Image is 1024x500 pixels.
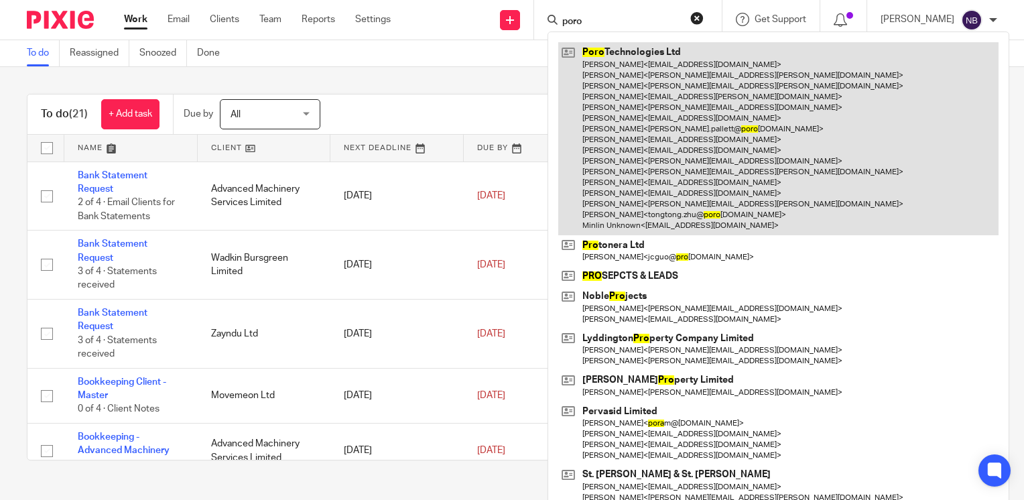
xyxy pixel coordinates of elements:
span: [DATE] [477,329,505,338]
a: Bank Statement Request [78,308,147,331]
a: Bank Statement Request [78,171,147,194]
a: Team [259,13,281,26]
a: Settings [355,13,391,26]
img: svg%3E [961,9,982,31]
td: Wadkin Bursgreen Limited [198,231,331,300]
td: [DATE] [330,162,464,231]
input: Search [561,16,682,28]
span: All [231,110,241,119]
a: Reassigned [70,40,129,66]
a: Bookkeeping Client - Master [78,377,166,400]
span: [DATE] [477,391,505,400]
td: [DATE] [330,424,464,479]
a: Email [168,13,190,26]
td: Zayndu Ltd [198,300,331,369]
span: 2 of 4 · Email Clients for Bank Statements [78,198,175,221]
span: 0 of 4 · Client Notes [78,405,159,414]
td: [DATE] [330,368,464,423]
td: [DATE] [330,300,464,369]
span: [DATE] [477,191,505,200]
td: Movemeon Ltd [198,368,331,423]
a: Reports [302,13,335,26]
a: To do [27,40,60,66]
span: Get Support [755,15,806,24]
span: (21) [69,109,88,119]
td: Advanced Machinery Services Limited [198,162,331,231]
a: Bank Statement Request [78,239,147,262]
span: [DATE] [477,446,505,455]
button: Clear [690,11,704,25]
p: Due by [184,107,213,121]
td: Advanced Machinery Services Limited [198,424,331,479]
p: [PERSON_NAME] [881,13,954,26]
a: Bookkeeping - Advanced Machinery [78,432,170,455]
img: Pixie [27,11,94,29]
a: Clients [210,13,239,26]
span: 3 of 4 · Statements received [78,267,157,290]
span: 3 of 4 · Statements received [78,336,157,359]
a: + Add task [101,99,159,129]
a: Work [124,13,147,26]
td: [DATE] [330,231,464,300]
span: [DATE] [477,260,505,269]
a: Snoozed [139,40,187,66]
h1: To do [41,107,88,121]
a: Done [197,40,230,66]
